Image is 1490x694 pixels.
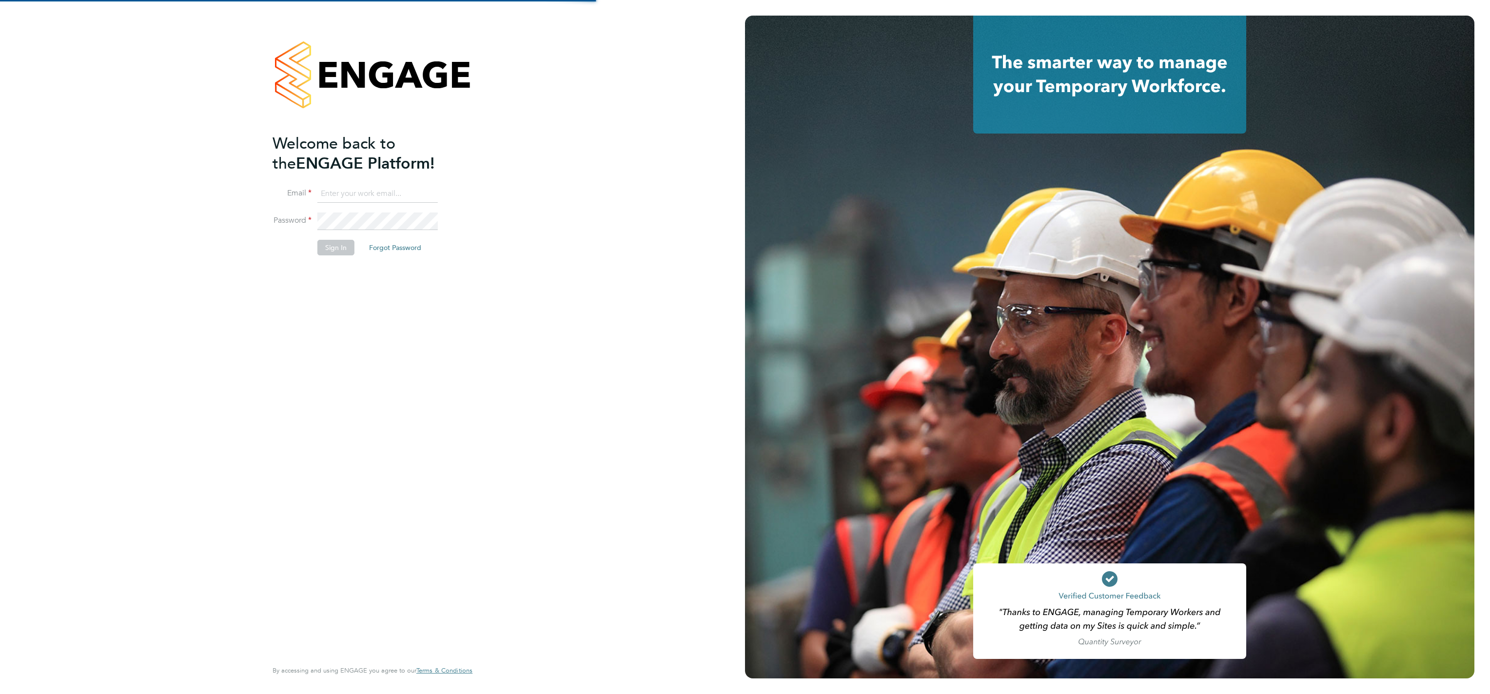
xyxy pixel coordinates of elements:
[273,215,312,226] label: Password
[361,240,429,255] button: Forgot Password
[317,185,438,203] input: Enter your work email...
[273,134,463,173] h2: ENGAGE Platform!
[317,240,354,255] button: Sign In
[273,188,312,198] label: Email
[273,666,472,675] span: By accessing and using ENGAGE you agree to our
[416,667,472,675] a: Terms & Conditions
[273,134,395,173] span: Welcome back to the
